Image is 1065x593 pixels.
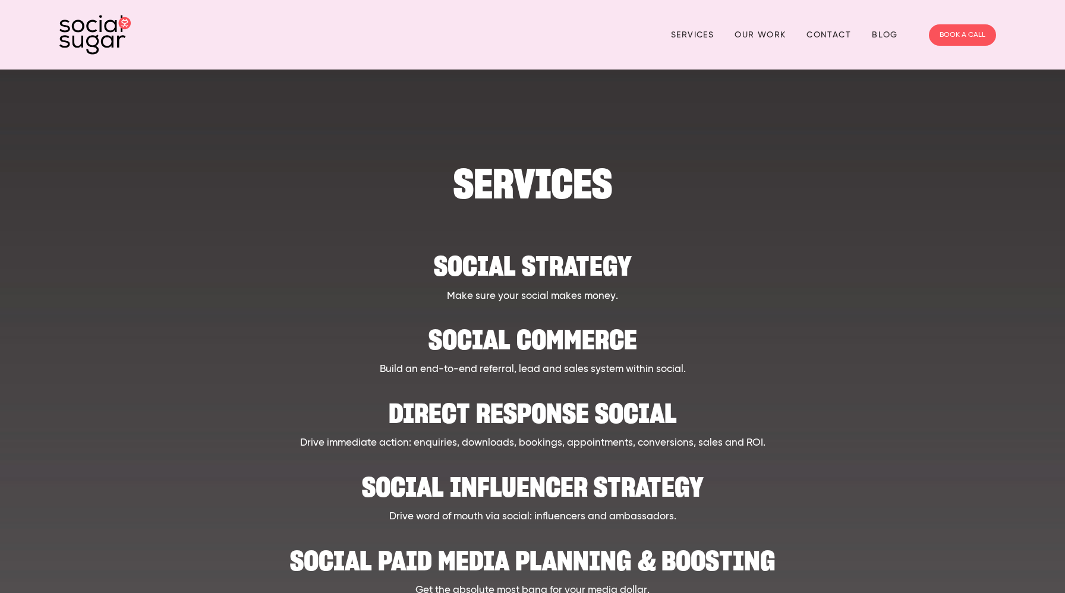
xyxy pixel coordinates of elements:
h2: Social paid media planning & boosting [124,537,941,573]
img: SocialSugar [59,15,131,55]
p: Make sure your social makes money. [124,289,941,304]
h2: Direct Response Social [124,389,941,425]
a: Contact [806,26,851,44]
a: Social strategy Make sure your social makes money. [124,242,941,304]
a: Social Commerce Build an end-to-end referral, lead and sales system within social. [124,316,941,377]
h2: Social influencer strategy [124,463,941,499]
a: Social influencer strategy Drive word of mouth via social: influencers and ambassadors. [124,463,941,525]
a: Services [671,26,714,44]
p: Drive word of mouth via social: influencers and ambassadors. [124,509,941,525]
a: Direct Response Social Drive immediate action: enquiries, downloads, bookings, appointments, conv... [124,389,941,451]
h2: Social Commerce [124,316,941,352]
a: BOOK A CALL [929,24,996,46]
p: Build an end-to-end referral, lead and sales system within social. [124,362,941,377]
h1: SERVICES [124,166,941,202]
h2: Social strategy [124,242,941,278]
a: Blog [872,26,898,44]
a: Our Work [735,26,786,44]
p: Drive immediate action: enquiries, downloads, bookings, appointments, conversions, sales and ROI. [124,436,941,451]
